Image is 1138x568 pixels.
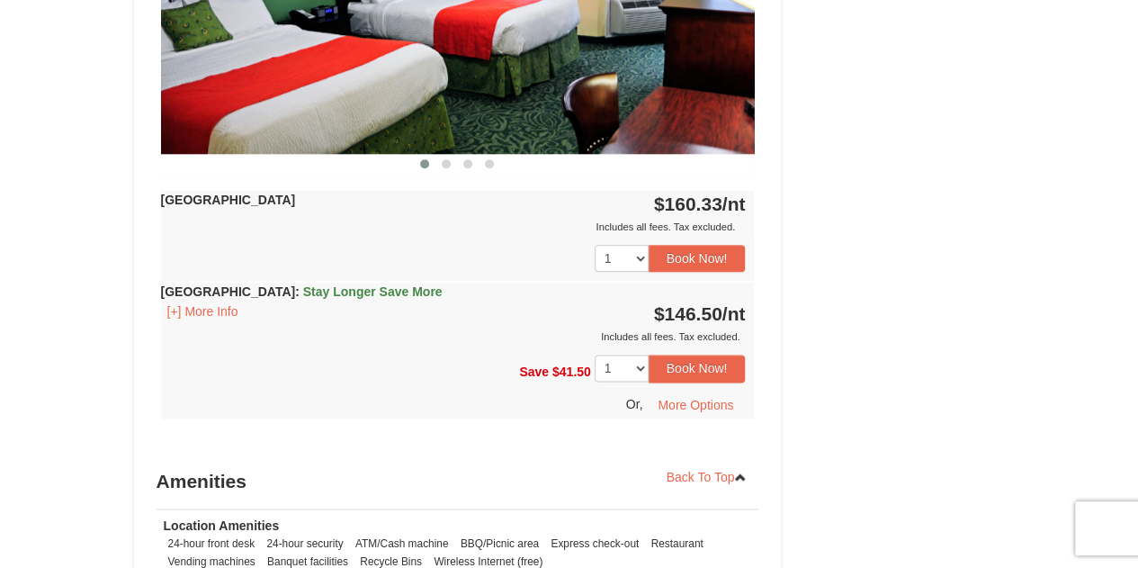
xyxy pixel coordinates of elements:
[262,535,347,553] li: 24-hour security
[351,535,453,553] li: ATM/Cash machine
[161,328,746,346] div: Includes all fees. Tax excluded.
[164,518,280,533] strong: Location Amenities
[654,303,722,324] span: $146.50
[546,535,643,553] li: Express check-out
[161,302,245,321] button: [+] More Info
[654,194,746,214] strong: $160.33
[626,396,643,410] span: Or,
[722,194,746,214] span: /nt
[646,535,707,553] li: Restaurant
[519,365,549,379] span: Save
[649,245,746,272] button: Book Now!
[456,535,543,553] li: BBQ/Picnic area
[649,355,746,382] button: Book Now!
[161,193,296,207] strong: [GEOGRAPHIC_DATA]
[552,365,591,379] span: $41.50
[655,464,759,491] a: Back To Top
[295,284,300,299] span: :
[161,284,443,299] strong: [GEOGRAPHIC_DATA]
[303,284,443,299] span: Stay Longer Save More
[646,392,745,419] button: More Options
[164,535,260,553] li: 24-hour front desk
[161,218,746,236] div: Includes all fees. Tax excluded.
[722,303,746,324] span: /nt
[157,464,759,500] h3: Amenities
